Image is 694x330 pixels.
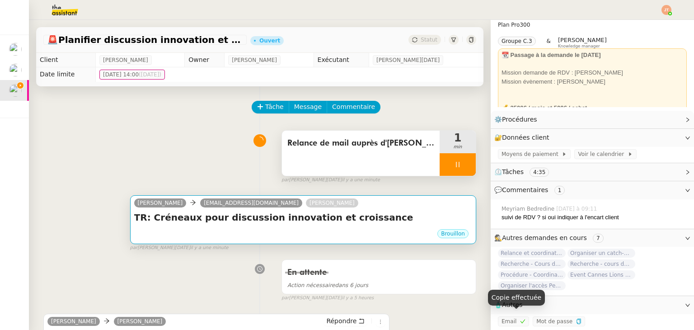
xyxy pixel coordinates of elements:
div: Mission demande de RDV : [PERSON_NAME] [502,68,683,77]
div: Ouvert [259,38,280,43]
img: users%2F9GXHdUEgf7ZlSXdwo7B3iBDT3M02%2Favatar%2Fimages.jpeg [9,43,22,56]
button: Commentaire [327,101,380,113]
span: par [130,244,138,252]
app-user-label: Knowledge manager [558,37,607,48]
span: Knowledge manager [558,44,600,49]
nz-tag: 4:35 [530,168,549,177]
div: ⏲️Tâches 4:35 [491,163,694,181]
nz-tag: 7 [593,234,604,243]
span: Tâches [502,168,524,175]
span: par [281,176,289,184]
span: 300 [520,22,530,28]
nz-tag: 1 [554,186,565,195]
span: Email [502,318,516,325]
button: Tâche [252,101,289,113]
span: Planifier discussion innovation et croissance [47,35,243,44]
span: & [547,37,551,48]
button: Répondre [323,316,368,326]
span: 1 [440,132,476,143]
img: svg [661,5,671,15]
span: Procédure - Coordination de rendez-vous [498,270,566,279]
span: Commentaires [502,186,548,193]
span: min [440,143,476,151]
span: Recherche - cours de piano adulte [567,259,635,269]
td: Date limite [36,67,96,82]
div: 💬Commentaires 1 [491,181,694,199]
strong: 💰 3500€ / mois et 500€ / achat [502,104,587,111]
nz-tag: Groupe C.3 [498,37,536,46]
button: Message [289,101,327,113]
div: Copie effectuée [488,290,545,306]
div: 🔐Données client [491,129,694,146]
span: [DATE] 14:00 [103,70,161,79]
img: users%2FpftfpH3HWzRMeZpe6E7kXDgO5SJ3%2Favatar%2Fa3cc7090-f8ed-4df9-82e0-3c63ac65f9dd [9,64,22,76]
small: [PERSON_NAME][DATE] [281,176,380,184]
span: Relance de mail auprès d'[PERSON_NAME] [287,137,434,150]
td: Exécutant [314,53,369,67]
span: Relance et coordination de rendez-vous [498,249,566,258]
a: [PERSON_NAME] [47,317,100,325]
span: Meyriam Bedredine [502,205,556,213]
span: il y a 5 heures [342,294,374,302]
span: par [281,294,289,302]
span: 🕵️ [494,234,607,241]
span: Procédures [502,116,537,123]
td: Owner [185,53,225,67]
span: Event Cannes Lions 2026 [567,270,635,279]
span: Voir le calendrier [578,150,627,159]
span: Message [294,102,322,112]
span: il y a une minute [342,176,380,184]
span: Autres demandes en cours [502,234,587,241]
span: Commentaire [332,102,375,112]
span: [PERSON_NAME] [558,37,607,43]
span: [PERSON_NAME] [138,200,183,206]
img: users%2FpftfpH3HWzRMeZpe6E7kXDgO5SJ3%2Favatar%2Fa3cc7090-f8ed-4df9-82e0-3c63ac65f9dd [9,84,22,97]
span: Organiser un catch-up avec [PERSON_NAME] [567,249,635,258]
div: ⚙️Procédures [491,111,694,128]
strong: 📆 Passage à la demande le [DATE] [502,52,601,58]
span: Répondre [326,316,356,325]
span: [PERSON_NAME] [117,318,163,325]
h4: TR: Créneaux pour discussion innovation et croissance [134,211,472,224]
span: Plan Pro [498,22,520,28]
span: Organiser l'accès Pennylane sur CCAG [498,281,566,290]
span: Recherche - Cours de batterie pour enfant [498,259,566,269]
div: suivi de RDV ? si oui indiquer à l'encart client [502,213,687,222]
span: [PERSON_NAME] [103,56,148,65]
span: 🔐 [494,132,553,143]
span: ⏲️ [494,168,557,175]
td: Client [36,53,96,67]
div: Mission évènement : [PERSON_NAME] [502,77,683,86]
span: ([DATE]) [139,71,161,78]
div: 🕵️Autres demandes en cours 7 [491,229,694,247]
span: Moyens de paiement [502,150,562,159]
span: 🚨 [47,34,58,45]
span: [PERSON_NAME] [232,56,277,65]
span: Action nécessaire [287,282,335,288]
span: [EMAIL_ADDRESS][DOMAIN_NAME] [204,200,299,206]
span: Brouillon [441,231,465,237]
span: [DATE] à 09:11 [556,205,599,213]
small: [PERSON_NAME][DATE] [281,294,374,302]
small: [PERSON_NAME][DATE] [130,244,229,252]
span: Tâche [265,102,284,112]
a: [PERSON_NAME] [306,199,358,207]
span: [PERSON_NAME][DATE] [376,56,440,65]
span: En attente [287,269,327,277]
span: Mot de passe [536,318,572,325]
span: 💬 [494,186,568,193]
span: ⚙️ [494,114,541,125]
span: Données client [502,134,549,141]
span: Statut [421,37,437,43]
span: il y a une minute [190,244,228,252]
span: dans 6 jours [287,282,368,288]
div: 🧴Autres [491,296,694,314]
